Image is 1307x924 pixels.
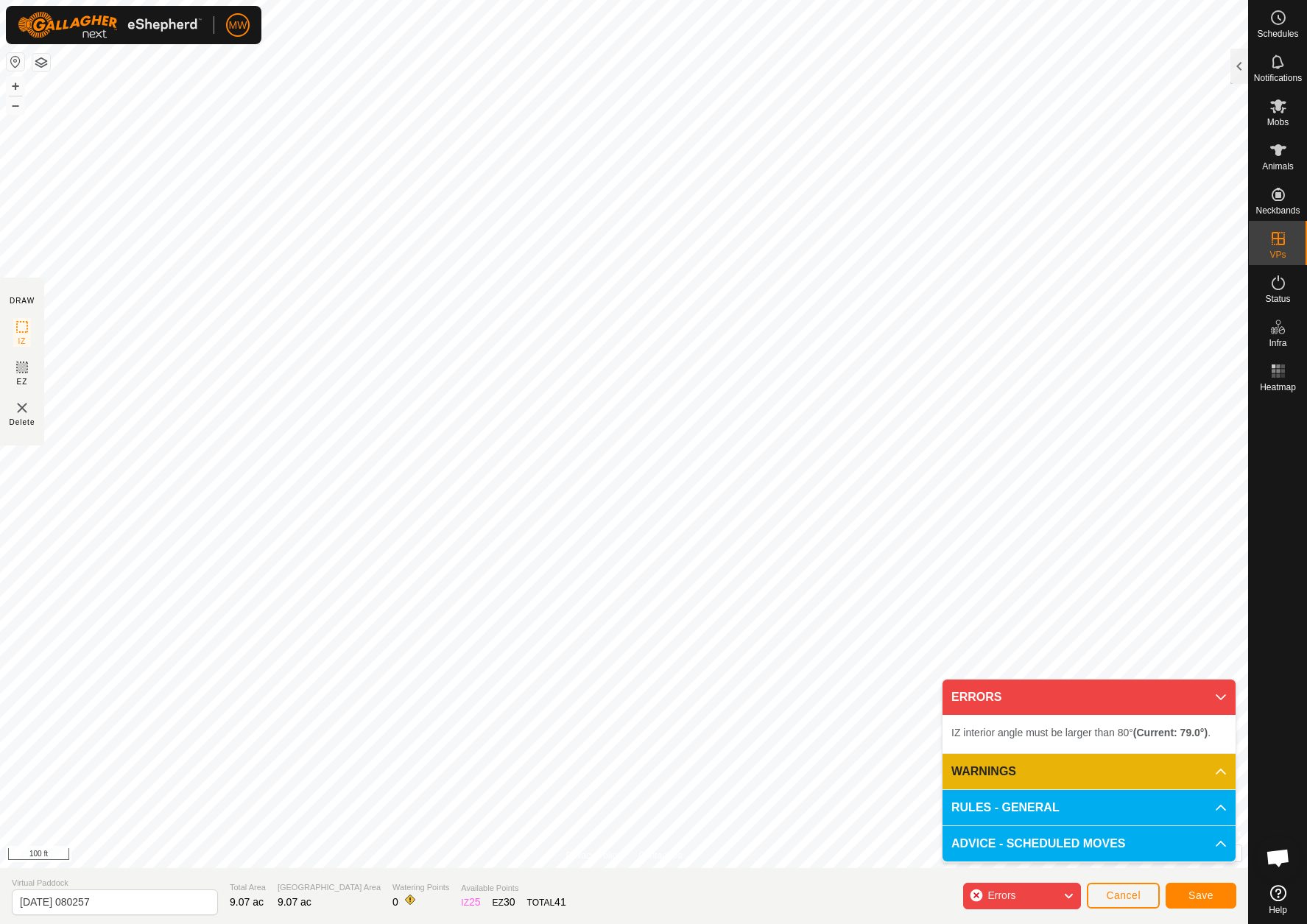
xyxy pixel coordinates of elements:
p-accordion-content: ERRORS [943,715,1236,753]
p-accordion-header: RULES - GENERAL [943,790,1236,825]
span: Save [1188,889,1213,901]
div: IZ [461,895,480,910]
span: 30 [504,896,515,908]
span: 9.07 ac [230,896,264,908]
div: EZ [493,895,515,910]
span: VPs [1269,250,1286,259]
button: Map Layers [32,54,50,71]
img: Gallagher Logo [18,12,202,38]
img: VP [13,399,31,417]
div: TOTAL [527,895,566,910]
span: 41 [554,896,566,908]
span: EZ [17,376,28,387]
button: – [7,96,24,114]
span: Neckbands [1255,206,1300,215]
button: Save [1166,883,1236,909]
span: WARNINGS [951,763,1016,780]
span: RULES - GENERAL [951,799,1060,817]
span: Errors [987,889,1015,901]
p-accordion-header: ERRORS [943,680,1236,715]
span: 9.07 ac [278,896,311,908]
button: Reset Map [7,53,24,71]
a: Contact Us [638,849,682,862]
button: Cancel [1087,883,1160,909]
span: Notifications [1254,74,1302,82]
div: Open chat [1256,836,1300,880]
span: MW [229,18,247,33]
span: Delete [10,417,35,428]
span: Available Points [461,882,566,895]
button: + [7,77,24,95]
span: ADVICE - SCHEDULED MOVES [951,835,1125,853]
span: Cancel [1106,889,1141,901]
div: DRAW [10,295,35,306]
span: 25 [469,896,481,908]
span: Schedules [1257,29,1298,38]
b: (Current: 79.0°) [1133,727,1208,738]
p-accordion-header: WARNINGS [943,754,1236,789]
span: Animals [1262,162,1294,171]
span: Virtual Paddock [12,877,218,889]
span: Heatmap [1260,383,1296,392]
span: Help [1269,906,1287,914]
span: IZ [18,336,27,347]
span: [GEOGRAPHIC_DATA] Area [278,881,381,894]
a: Privacy Policy [566,849,621,862]
span: 0 [392,896,398,908]
span: IZ interior angle must be larger than 80° . [951,727,1211,738]
span: Total Area [230,881,266,894]
span: Watering Points [392,881,449,894]
span: Mobs [1267,118,1289,127]
span: Infra [1269,339,1286,348]
a: Help [1249,879,1307,920]
span: ERRORS [951,688,1001,706]
p-accordion-header: ADVICE - SCHEDULED MOVES [943,826,1236,861]
span: Status [1265,295,1290,303]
